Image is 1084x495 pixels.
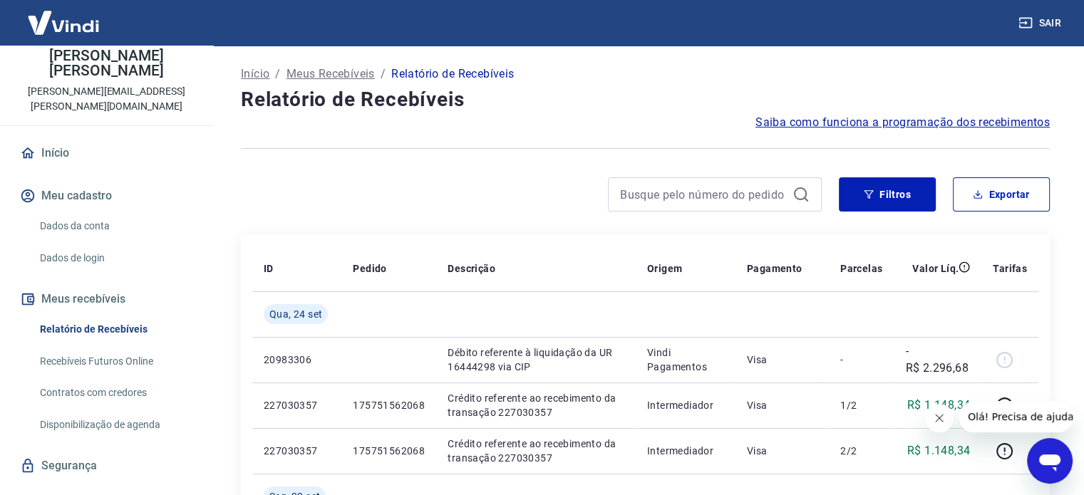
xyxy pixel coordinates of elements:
[747,261,802,276] p: Pagamento
[34,378,196,407] a: Contratos com credores
[907,442,970,459] p: R$ 1.148,34
[747,398,817,412] p: Visa
[959,401,1073,432] iframe: Mensagem da empresa
[381,66,386,83] p: /
[953,177,1050,212] button: Exportar
[264,353,330,367] p: 20983306
[840,444,882,458] p: 2/2
[34,315,196,344] a: Relatório de Recebíveis
[34,212,196,241] a: Dados da conta
[241,85,1050,114] h4: Relatório de Recebíveis
[287,66,375,83] a: Meus Recebíveis
[755,114,1050,131] a: Saiba como funciona a programação dos recebimentos
[907,397,970,414] p: R$ 1.148,34
[1027,438,1073,484] iframe: Botão para abrir a janela de mensagens
[647,345,724,374] p: Vindi Pagamentos
[840,353,882,367] p: -
[448,261,495,276] p: Descrição
[17,1,110,44] img: Vindi
[448,345,624,374] p: Débito referente à liquidação da UR 16444298 via CIP
[269,307,322,321] span: Qua, 24 set
[34,347,196,376] a: Recebíveis Futuros Online
[353,398,425,412] p: 175751562068
[993,261,1027,276] p: Tarifas
[17,137,196,169] a: Início
[264,398,330,412] p: 227030357
[34,244,196,273] a: Dados de login
[912,261,959,276] p: Valor Líq.
[925,404,954,432] iframe: Fechar mensagem
[17,180,196,212] button: Meu cadastro
[264,261,274,276] p: ID
[275,66,280,83] p: /
[11,84,202,114] p: [PERSON_NAME][EMAIL_ADDRESS][PERSON_NAME][DOMAIN_NAME]
[448,391,624,420] p: Crédito referente ao recebimento da transação 227030357
[839,177,936,212] button: Filtros
[1016,10,1067,36] button: Sair
[9,10,120,21] span: Olá! Precisa de ajuda?
[11,48,202,78] p: [PERSON_NAME] [PERSON_NAME]
[353,444,425,458] p: 175751562068
[17,450,196,481] a: Segurança
[905,343,970,377] p: -R$ 2.296,68
[391,66,514,83] p: Relatório de Recebíveis
[34,410,196,439] a: Disponibilização de agenda
[264,444,330,458] p: 227030357
[17,283,196,315] button: Meus recebíveis
[840,398,882,412] p: 1/2
[647,444,724,458] p: Intermediador
[353,261,386,276] p: Pedido
[241,66,269,83] a: Início
[448,437,624,465] p: Crédito referente ao recebimento da transação 227030357
[647,261,682,276] p: Origem
[747,444,817,458] p: Visa
[840,261,882,276] p: Parcelas
[747,353,817,367] p: Visa
[620,184,787,205] input: Busque pelo número do pedido
[647,398,724,412] p: Intermediador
